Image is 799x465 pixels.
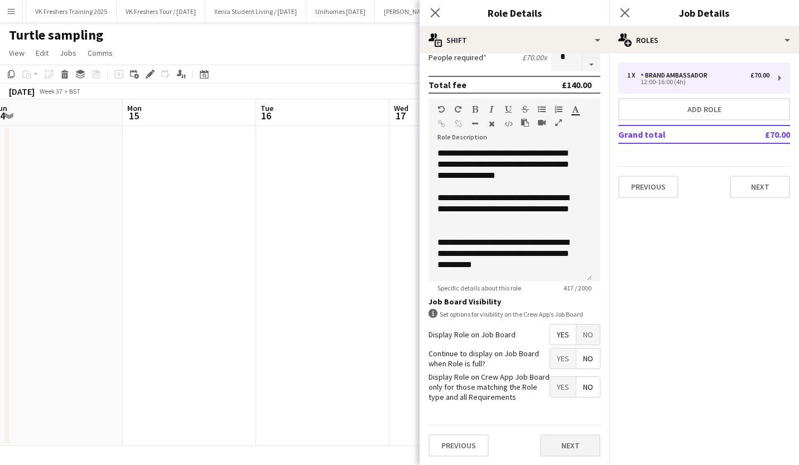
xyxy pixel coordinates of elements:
button: Next [540,434,600,457]
button: Previous [618,176,678,198]
label: Display Role on Job Board [429,330,516,340]
button: [PERSON_NAME]'s Whip / [DATE] [375,1,484,22]
span: Wed [394,103,408,113]
div: 12:00-16:00 (4h) [627,79,769,85]
span: No [576,324,600,345]
button: Italic [488,105,495,114]
h3: Job Board Visibility [429,297,600,307]
span: 16 [259,109,273,122]
div: BST [69,87,80,95]
span: Mon [127,103,142,113]
button: Unihomes [DATE] [306,1,375,22]
span: Jobs [60,48,76,58]
span: Yes [550,377,576,397]
button: Ordered List [555,105,562,114]
label: Display Role on Crew App Job Board only for those matching the Role type and all Requirements [429,372,550,403]
button: Horizontal Line [471,119,479,128]
h3: Role Details [420,6,609,20]
button: Previous [429,434,489,457]
span: No [576,348,600,369]
span: Specific details about this role [429,284,530,292]
div: Brand Ambassador [641,71,712,79]
h1: Turtle sampling [9,27,103,43]
button: Next [730,176,790,198]
div: £70.00 x [522,52,547,62]
span: Week 37 [37,87,65,95]
td: £70.00 [730,125,790,143]
div: Shift [420,27,609,54]
td: Grand total [618,125,730,143]
span: Yes [550,324,576,345]
button: Paste as plain text [521,118,529,127]
button: Text Color [571,105,579,114]
span: 417 / 2000 [555,284,600,292]
div: Roles [609,27,799,54]
button: VK Freshers Training 2025 [26,1,117,22]
button: Fullscreen [555,118,562,127]
h3: Job Details [609,6,799,20]
span: View [9,48,25,58]
span: Edit [36,48,49,58]
button: Undo [437,105,445,114]
button: Insert video [538,118,546,127]
button: Xenia Student Living / [DATE] [205,1,306,22]
a: Comms [83,46,117,60]
span: 17 [392,109,408,122]
span: 15 [126,109,142,122]
button: HTML Code [504,119,512,128]
button: VK Freshers Tour / [DATE] [117,1,205,22]
a: View [4,46,29,60]
div: Total fee [429,79,466,90]
button: Clear Formatting [488,119,495,128]
a: Edit [31,46,53,60]
label: People required [429,52,487,62]
div: 1 x [627,71,641,79]
span: No [576,377,600,397]
button: Add role [618,98,790,120]
span: Comms [88,48,113,58]
a: Jobs [55,46,81,60]
span: Tue [261,103,273,113]
div: [DATE] [9,86,35,97]
button: Decrease [583,58,600,72]
label: Continue to display on Job Board when Role is full? [429,348,550,369]
div: Set options for visibility on the Crew App’s Job Board [429,309,600,319]
button: Underline [504,105,512,114]
div: £70.00 [750,71,769,79]
button: Unordered List [538,105,546,114]
span: Yes [550,348,576,369]
div: £140.00 [562,79,591,90]
button: Redo [454,105,462,114]
button: Strikethrough [521,105,529,114]
button: Bold [471,105,479,114]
